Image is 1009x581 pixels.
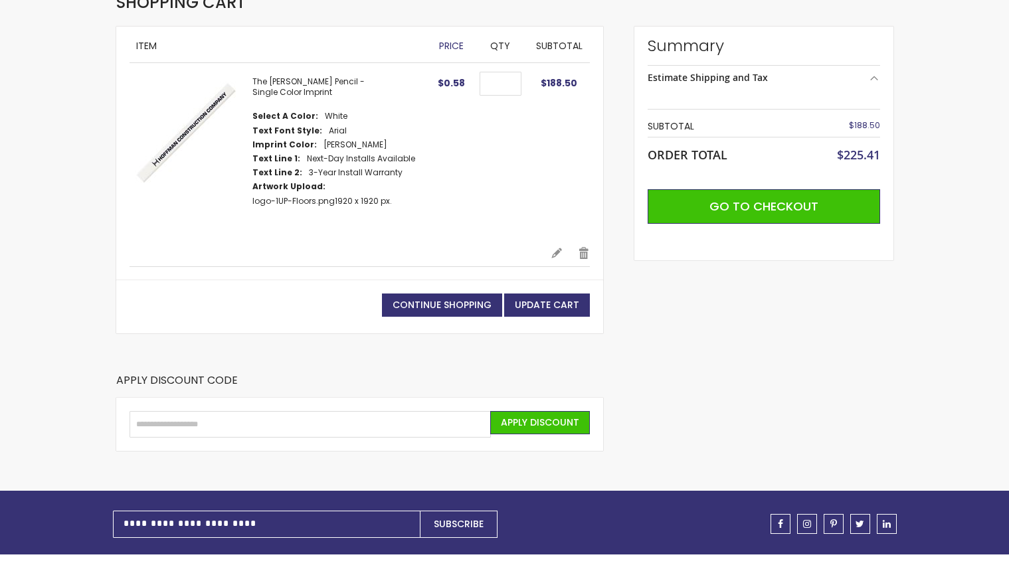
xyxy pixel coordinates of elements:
[648,71,768,84] strong: Estimate Shipping and Tax
[439,39,464,52] span: Price
[504,293,590,317] button: Update Cart
[830,519,837,529] span: pinterest
[438,76,465,90] span: $0.58
[883,519,891,529] span: linkedin
[797,514,817,534] a: instagram
[490,39,510,52] span: Qty
[252,76,365,98] a: The [PERSON_NAME] Pencil - Single Color Imprint
[648,145,727,163] strong: Order Total
[824,514,844,534] a: pinterest
[837,147,880,163] span: $225.41
[536,39,583,52] span: Subtotal
[803,519,811,529] span: instagram
[434,517,484,531] span: Subscribe
[252,196,392,207] dd: 1920 x 1920 px.
[307,153,415,164] dd: Next-Day Installs Available
[252,111,318,122] dt: Select A Color
[515,298,579,311] span: Update Cart
[849,120,880,131] span: $188.50
[709,198,818,214] span: Go to Checkout
[252,195,335,207] a: logo-1UP-Floors.png
[541,76,577,90] span: $188.50
[136,39,157,52] span: Item
[856,519,864,529] span: twitter
[393,298,492,311] span: Continue Shopping
[309,167,403,178] dd: 3-Year Install Warranty
[648,116,802,137] th: Subtotal
[778,519,783,529] span: facebook
[252,167,302,178] dt: Text Line 2
[501,416,579,429] span: Apply Discount
[648,35,880,56] strong: Summary
[252,181,325,192] dt: Artwork Upload
[130,76,239,186] img: The Carpenter Pencil - Single Color Imprint-White
[877,514,897,534] a: linkedin
[850,514,870,534] a: twitter
[771,514,790,534] a: facebook
[420,511,498,538] button: Subscribe
[130,76,252,233] a: The Carpenter Pencil - Single Color Imprint-White
[252,139,317,150] dt: Imprint Color
[116,373,238,398] strong: Apply Discount Code
[382,293,502,317] a: Continue Shopping
[329,125,347,136] dd: Arial
[648,189,880,224] button: Go to Checkout
[323,139,387,150] dd: [PERSON_NAME]
[325,111,347,122] dd: White
[252,153,300,164] dt: Text Line 1
[252,125,322,136] dt: Text Font Style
